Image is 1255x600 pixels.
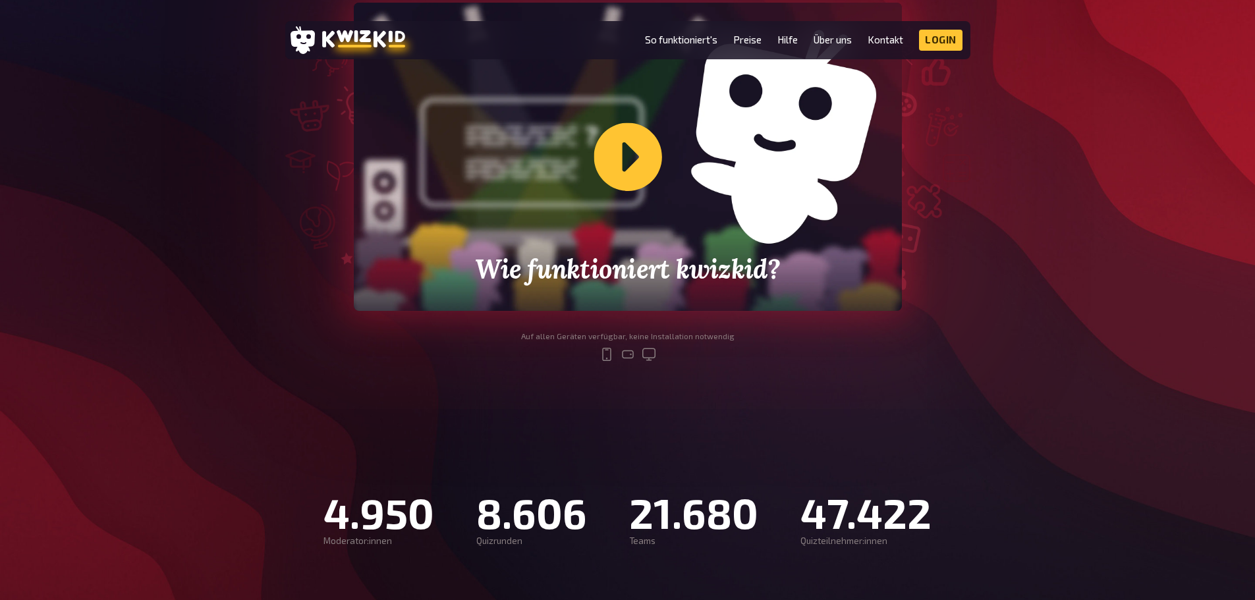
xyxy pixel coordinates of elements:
[868,34,903,45] a: Kontakt
[599,346,615,362] svg: mobile
[323,489,434,536] div: 4.950
[777,34,798,45] a: Hilfe
[629,536,758,547] div: Teams
[645,34,717,45] a: So funktioniert's
[323,536,434,547] div: Moderator:innen
[733,34,762,45] a: Preise
[629,489,758,536] div: 21.680
[476,536,587,547] div: Quizrunden
[800,536,932,547] div: Quizteilnehmer:innen
[641,346,657,362] svg: desktop
[919,30,962,51] a: Login
[463,254,792,285] h2: Wie funktioniert kwizkid?
[521,332,735,341] div: Auf allen Geräten verfügbar, keine Installation notwendig
[800,489,932,536] div: 47.422
[620,346,636,362] svg: tablet
[476,489,587,536] div: 8.606
[814,34,852,45] a: Über uns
